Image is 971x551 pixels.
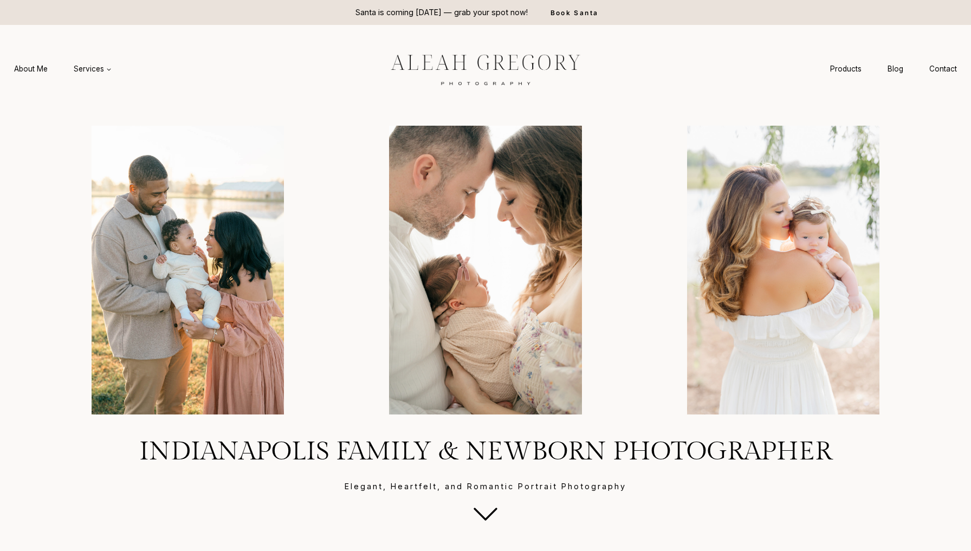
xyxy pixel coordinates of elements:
[26,436,945,468] h1: Indianapolis Family & Newborn Photographer
[639,126,928,414] img: mom holding baby on shoulder looking back at the camera outdoors in Carmel, Indiana
[817,59,970,79] nav: Secondary
[1,59,125,79] nav: Primary
[39,126,932,414] div: Photo Gallery Carousel
[355,7,528,18] p: Santa is coming [DATE] — grab your spot now!
[916,59,970,79] a: Contact
[817,59,875,79] a: Products
[341,126,630,414] img: Parents holding their baby lovingly by Indianapolis newborn photographer
[364,46,607,92] img: aleah gregory logo
[26,481,945,492] p: Elegant, Heartfelt, and Romantic Portrait Photography
[61,59,125,79] a: Services
[1,59,61,79] a: About Me
[875,59,916,79] a: Blog
[43,126,332,414] img: Family enjoying a sunny day by the lake.
[74,63,112,74] span: Services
